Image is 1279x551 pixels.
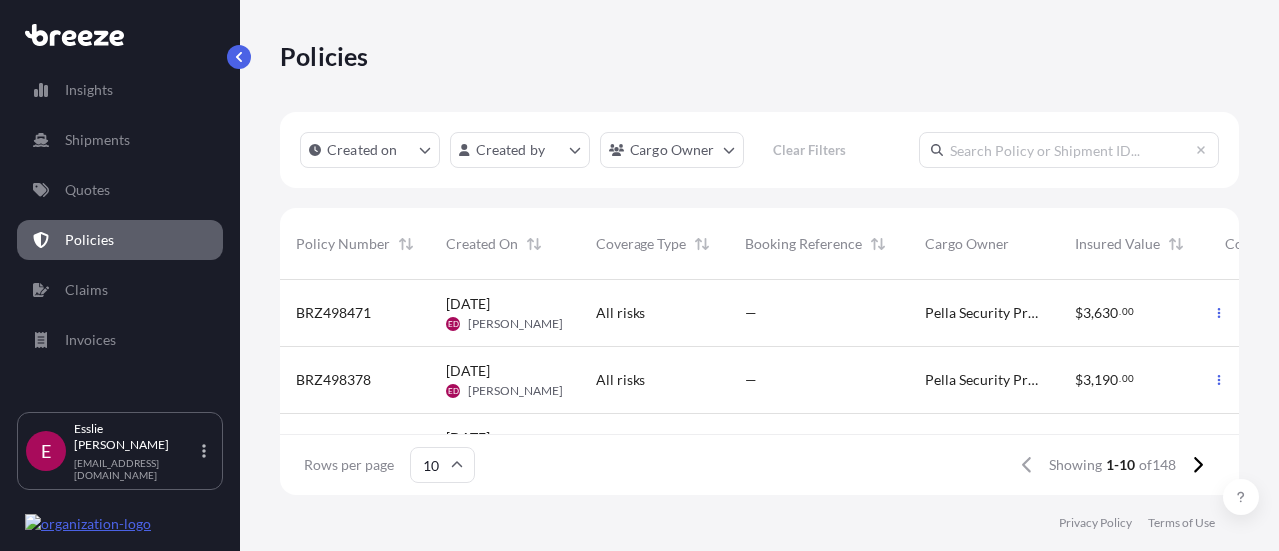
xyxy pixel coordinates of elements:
[1122,308,1134,315] span: 00
[25,514,151,534] img: organization-logo
[394,232,418,256] button: Sort
[773,140,846,160] p: Clear Filters
[65,80,113,100] p: Insights
[65,230,114,250] p: Policies
[468,383,563,399] span: [PERSON_NAME]
[296,234,390,254] span: Policy Number
[745,370,757,390] span: —
[1164,232,1188,256] button: Sort
[1091,373,1094,387] span: ,
[41,441,51,461] span: E
[300,132,440,168] button: createdOn Filter options
[446,234,518,254] span: Created On
[1139,455,1176,475] span: of 148
[296,370,371,390] span: BRZ498378
[448,314,459,334] span: ED
[17,70,223,110] a: Insights
[65,130,130,150] p: Shipments
[1094,373,1118,387] span: 190
[1119,308,1121,315] span: .
[17,220,223,260] a: Policies
[74,457,198,481] p: [EMAIL_ADDRESS][DOMAIN_NAME]
[17,320,223,360] a: Invoices
[1122,375,1134,382] span: 00
[1148,515,1215,531] a: Terms of Use
[596,303,645,323] span: All risks
[448,381,459,401] span: ED
[304,455,394,475] span: Rows per page
[296,303,371,323] span: BRZ498471
[446,294,490,314] span: [DATE]
[925,234,1009,254] span: Cargo Owner
[600,132,744,168] button: cargoOwner Filter options
[450,132,590,168] button: createdBy Filter options
[1094,306,1118,320] span: 630
[1083,306,1091,320] span: 3
[925,303,1043,323] span: Pella Security Products
[690,232,714,256] button: Sort
[754,134,866,166] button: Clear Filters
[468,316,563,332] span: [PERSON_NAME]
[74,421,198,453] p: Esslie [PERSON_NAME]
[65,280,108,300] p: Claims
[1083,373,1091,387] span: 3
[280,40,369,72] p: Policies
[1049,455,1102,475] span: Showing
[596,234,686,254] span: Coverage Type
[1106,455,1135,475] span: 1-10
[522,232,546,256] button: Sort
[65,330,116,350] p: Invoices
[1075,306,1083,320] span: $
[65,180,110,200] p: Quotes
[17,270,223,310] a: Claims
[596,370,645,390] span: All risks
[1119,375,1121,382] span: .
[630,140,715,160] p: Cargo Owner
[1059,515,1132,531] a: Privacy Policy
[17,170,223,210] a: Quotes
[745,234,862,254] span: Booking Reference
[327,140,398,160] p: Created on
[476,140,546,160] p: Created by
[1075,373,1083,387] span: $
[446,361,490,381] span: [DATE]
[1091,306,1094,320] span: ,
[446,428,490,448] span: [DATE]
[745,303,757,323] span: —
[1075,234,1160,254] span: Insured Value
[925,370,1043,390] span: Pella Security Products
[866,232,890,256] button: Sort
[919,132,1219,168] input: Search Policy or Shipment ID...
[17,120,223,160] a: Shipments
